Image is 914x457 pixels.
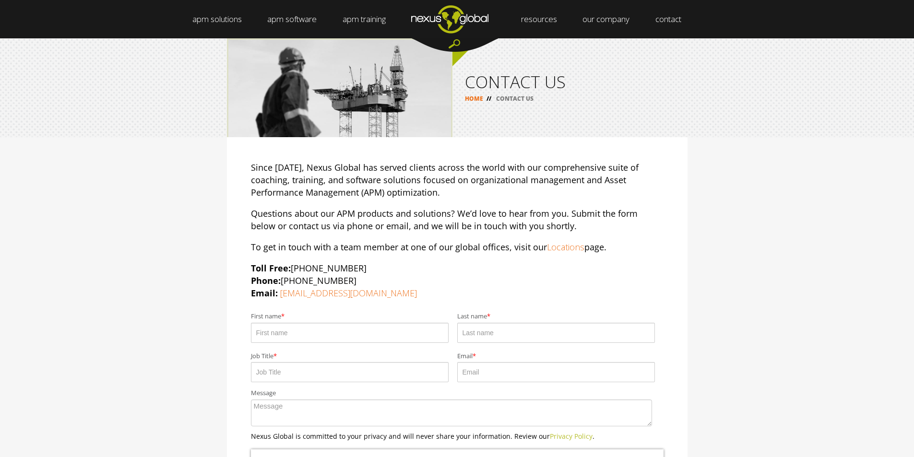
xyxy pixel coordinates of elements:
[457,362,655,382] input: Email
[465,73,675,90] h1: CONTACT US
[483,94,495,103] span: //
[550,432,593,441] a: Privacy Policy
[251,207,664,232] p: Questions about our APM products and solutions? We’d love to hear from you. Submit the form below...
[547,241,584,253] a: Locations
[465,94,483,103] a: HOME
[251,389,276,397] span: Message
[251,262,291,274] strong: Toll Free:
[251,362,449,382] input: Job Title
[251,161,664,199] p: Since [DATE], Nexus Global has served clients across the world with our comprehensive suite of co...
[251,431,664,441] p: Nexus Global is committed to your privacy and will never share your information. Review our .
[251,313,281,320] span: First name
[457,313,487,320] span: Last name
[280,287,417,299] a: [EMAIL_ADDRESS][DOMAIN_NAME]
[251,352,273,360] span: Job Title
[251,241,664,253] p: To get in touch with a team member at one of our global offices, visit our page.
[457,352,473,360] span: Email
[251,262,664,299] p: [PHONE_NUMBER] [PHONE_NUMBER]
[251,275,281,286] strong: Phone:
[251,287,278,299] strong: Email:
[457,323,655,343] input: Last name
[251,323,449,343] input: First name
